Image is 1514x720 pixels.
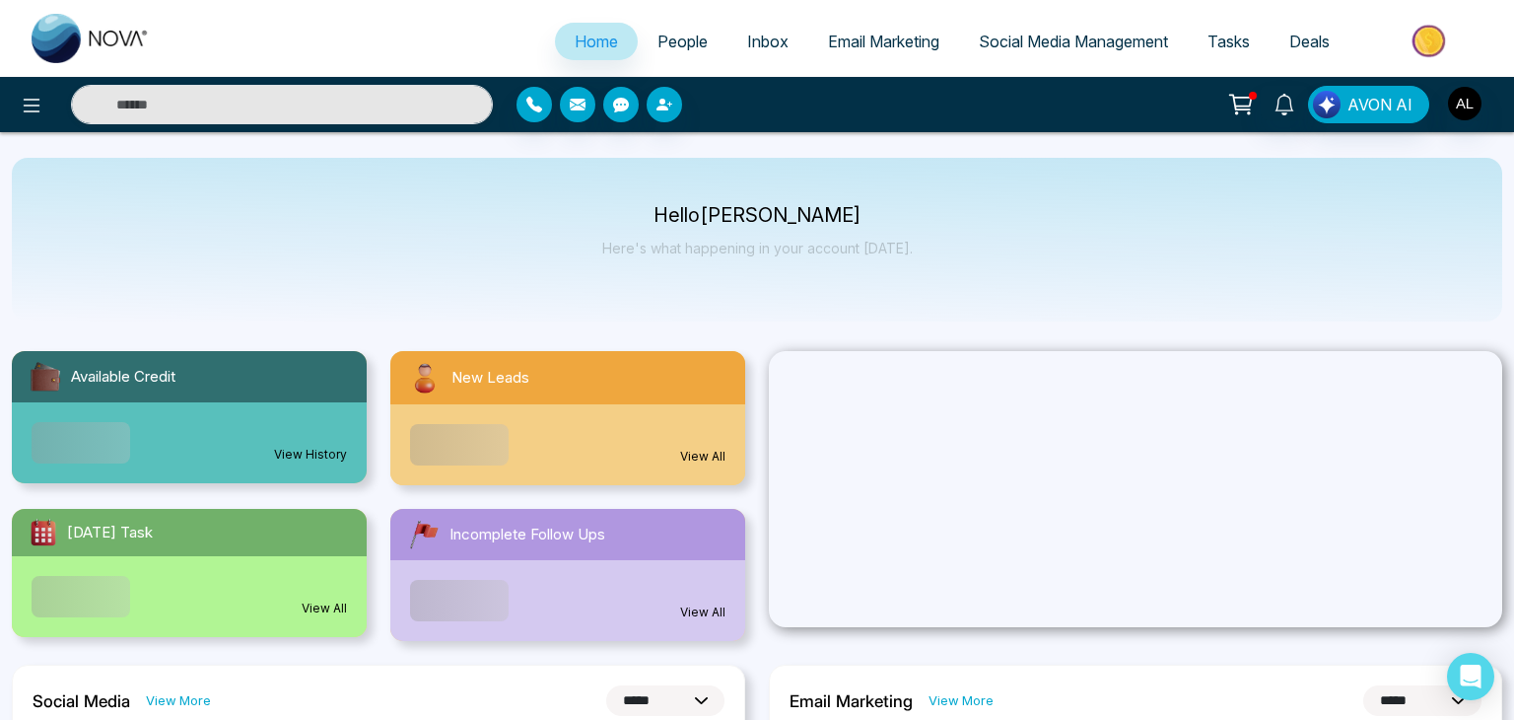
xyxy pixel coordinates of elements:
[1313,91,1341,118] img: Lead Flow
[602,207,913,224] p: Hello [PERSON_NAME]
[602,240,913,256] p: Here's what happening in your account [DATE].
[828,32,939,51] span: Email Marketing
[790,691,913,711] h2: Email Marketing
[929,691,994,710] a: View More
[449,524,605,546] span: Incomplete Follow Ups
[146,691,211,710] a: View More
[1347,93,1412,116] span: AVON AI
[1308,86,1429,123] button: AVON AI
[1359,19,1502,63] img: Market-place.gif
[71,366,175,389] span: Available Credit
[680,604,725,621] a: View All
[680,448,725,466] a: View All
[406,517,442,552] img: followUps.svg
[32,14,150,63] img: Nova CRM Logo
[451,367,529,390] span: New Leads
[274,446,347,464] a: View History
[67,522,153,544] span: [DATE] Task
[1207,32,1250,51] span: Tasks
[979,32,1168,51] span: Social Media Management
[555,23,638,60] a: Home
[406,359,444,396] img: newLeads.svg
[28,359,63,395] img: availableCredit.svg
[808,23,959,60] a: Email Marketing
[302,600,347,617] a: View All
[657,32,708,51] span: People
[1447,653,1494,700] div: Open Intercom Messenger
[575,32,618,51] span: Home
[638,23,727,60] a: People
[1188,23,1270,60] a: Tasks
[1448,87,1481,120] img: User Avatar
[1289,32,1330,51] span: Deals
[727,23,808,60] a: Inbox
[33,691,130,711] h2: Social Media
[378,509,757,641] a: Incomplete Follow UpsView All
[1270,23,1349,60] a: Deals
[28,517,59,548] img: todayTask.svg
[747,32,789,51] span: Inbox
[378,351,757,485] a: New LeadsView All
[959,23,1188,60] a: Social Media Management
